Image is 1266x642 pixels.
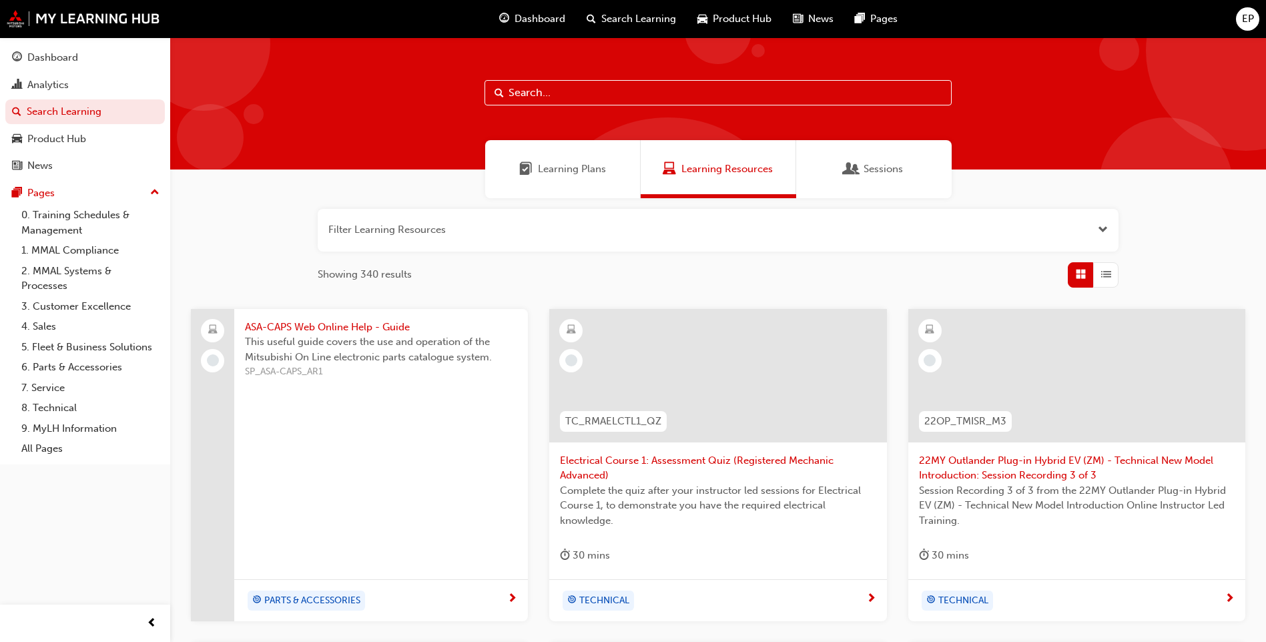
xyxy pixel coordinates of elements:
span: 22MY Outlander Plug-in Hybrid EV (ZM) - Technical New Model Introduction: Session Recording 3 of 3 [919,453,1235,483]
a: Dashboard [5,45,165,70]
a: news-iconNews [782,5,844,33]
span: target-icon [567,592,577,609]
span: learningRecordVerb_NONE-icon [207,354,219,366]
span: next-icon [507,593,517,605]
span: pages-icon [12,188,22,200]
span: News [808,11,834,27]
span: Sessions [864,162,903,177]
div: Product Hub [27,131,86,147]
span: guage-icon [499,11,509,27]
span: car-icon [12,133,22,145]
span: 22OP_TMISR_M3 [924,414,1006,429]
div: Dashboard [27,50,78,65]
span: target-icon [926,592,936,609]
span: up-icon [150,184,160,202]
button: EP [1236,7,1259,31]
span: learningRecordVerb_NONE-icon [565,354,577,366]
span: search-icon [12,106,21,118]
a: ASA-CAPS Web Online Help - GuideThis useful guide covers the use and operation of the Mitsubishi ... [191,309,528,621]
a: car-iconProduct Hub [687,5,782,33]
button: Pages [5,181,165,206]
span: learningRecordVerb_NONE-icon [924,354,936,366]
span: Complete the quiz after your instructor led sessions for Electrical Course 1, to demonstrate you ... [560,483,876,529]
span: Learning Resources [663,162,676,177]
a: 0. Training Schedules & Management [16,205,165,240]
span: TECHNICAL [938,593,988,609]
div: Analytics [27,77,69,93]
span: Showing 340 results [318,267,412,282]
a: 7. Service [16,378,165,398]
a: Search Learning [5,99,165,124]
a: 8. Technical [16,398,165,418]
span: search-icon [587,11,596,27]
a: All Pages [16,438,165,459]
span: Product Hub [713,11,771,27]
a: Learning PlansLearning Plans [485,140,641,198]
span: EP [1242,11,1254,27]
div: 30 mins [919,547,969,564]
a: TC_RMAELCTL1_QZElectrical Course 1: Assessment Quiz (Registered Mechanic Advanced)Complete the qu... [549,309,886,621]
span: prev-icon [147,615,157,632]
span: car-icon [697,11,707,27]
span: learningResourceType_ELEARNING-icon [567,322,576,339]
span: Learning Plans [519,162,533,177]
span: TC_RMAELCTL1_QZ [565,414,661,429]
span: List [1101,267,1111,282]
span: pages-icon [855,11,865,27]
span: target-icon [252,592,262,609]
span: Electrical Course 1: Assessment Quiz (Registered Mechanic Advanced) [560,453,876,483]
span: Pages [870,11,898,27]
span: laptop-icon [208,322,218,339]
span: next-icon [1225,593,1235,605]
a: News [5,153,165,178]
span: Session Recording 3 of 3 from the 22MY Outlander Plug-in Hybrid EV (ZM) - Technical New Model Int... [919,483,1235,529]
div: 30 mins [560,547,610,564]
span: guage-icon [12,52,22,64]
span: Learning Resources [681,162,773,177]
span: chart-icon [12,79,22,91]
span: Search [495,85,504,101]
span: ASA-CAPS Web Online Help - Guide [245,320,517,335]
a: 4. Sales [16,316,165,337]
span: news-icon [793,11,803,27]
a: SessionsSessions [796,140,952,198]
button: Open the filter [1098,222,1108,238]
a: 1. MMAL Compliance [16,240,165,261]
a: 5. Fleet & Business Solutions [16,337,165,358]
span: TECHNICAL [579,593,629,609]
a: Analytics [5,73,165,97]
a: Product Hub [5,127,165,151]
a: Learning ResourcesLearning Resources [641,140,796,198]
a: 22OP_TMISR_M322MY Outlander Plug-in Hybrid EV (ZM) - Technical New Model Introduction: Session Re... [908,309,1245,621]
span: news-icon [12,160,22,172]
a: pages-iconPages [844,5,908,33]
span: duration-icon [560,547,570,564]
span: Sessions [845,162,858,177]
span: next-icon [866,593,876,605]
input: Search... [485,80,952,105]
a: search-iconSearch Learning [576,5,687,33]
span: SP_ASA-CAPS_AR1 [245,364,517,380]
span: This useful guide covers the use and operation of the Mitsubishi On Line electronic parts catalog... [245,334,517,364]
div: News [27,158,53,174]
div: Pages [27,186,55,201]
img: mmal [7,10,160,27]
span: learningResourceType_ELEARNING-icon [925,322,934,339]
a: 2. MMAL Systems & Processes [16,261,165,296]
a: 9. MyLH Information [16,418,165,439]
button: DashboardAnalyticsSearch LearningProduct HubNews [5,43,165,181]
a: 6. Parts & Accessories [16,357,165,378]
span: PARTS & ACCESSORIES [264,593,360,609]
span: Learning Plans [538,162,606,177]
span: duration-icon [919,547,929,564]
span: Dashboard [515,11,565,27]
span: Grid [1076,267,1086,282]
a: guage-iconDashboard [489,5,576,33]
a: 3. Customer Excellence [16,296,165,317]
span: Search Learning [601,11,676,27]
